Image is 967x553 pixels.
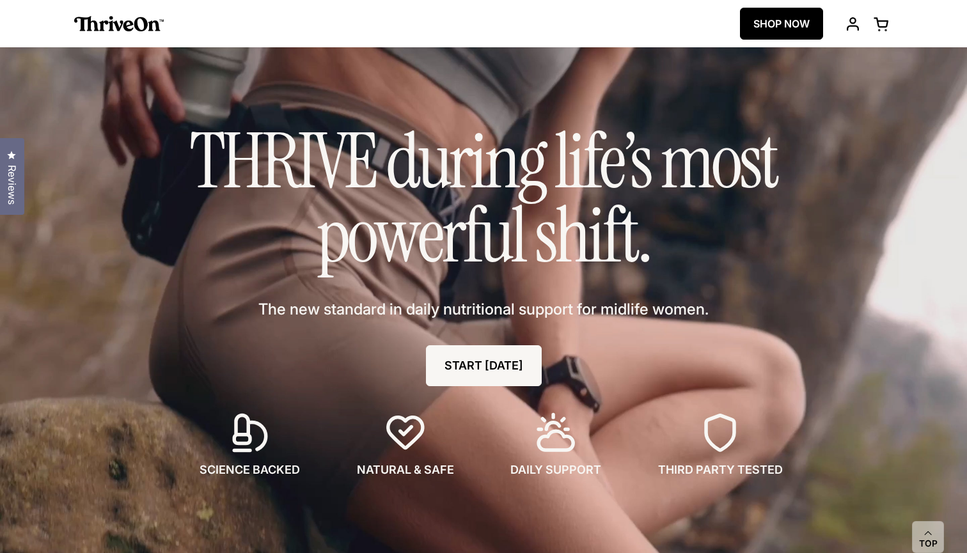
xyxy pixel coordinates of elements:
a: START [DATE] [426,345,542,386]
span: Reviews [3,165,20,205]
span: Top [919,538,938,550]
span: DAILY SUPPORT [510,462,601,478]
span: SCIENCE BACKED [200,462,300,478]
span: NATURAL & SAFE [357,462,454,478]
h1: THRIVE during life’s most powerful shift. [164,124,803,273]
span: The new standard in daily nutritional support for midlife women. [258,299,709,320]
a: SHOP NOW [740,8,823,40]
span: THIRD PARTY TESTED [658,462,783,478]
